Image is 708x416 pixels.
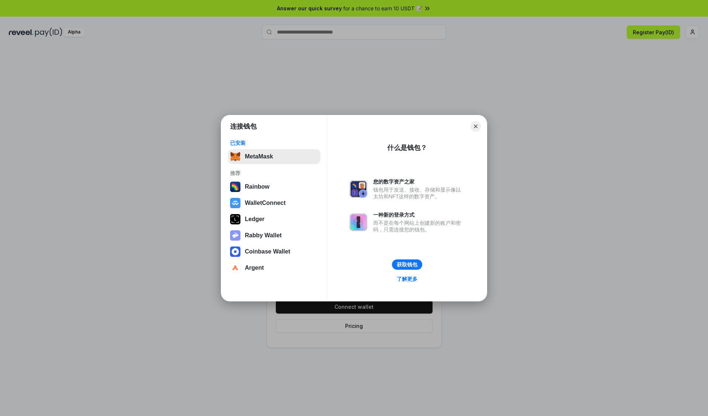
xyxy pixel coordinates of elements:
[373,178,465,185] div: 您的数字资产之家
[230,198,240,208] img: svg+xml,%3Csvg%20width%3D%2228%22%20height%3D%2228%22%20viewBox%3D%220%200%2028%2028%22%20fill%3D...
[245,200,286,206] div: WalletConnect
[471,121,481,132] button: Close
[230,122,257,131] h1: 连接钱包
[350,213,367,231] img: svg+xml,%3Csvg%20xmlns%3D%22http%3A%2F%2Fwww.w3.org%2F2000%2Fsvg%22%20fill%3D%22none%22%20viewBox...
[228,196,320,210] button: WalletConnect
[228,149,320,164] button: MetaMask
[245,153,273,160] div: MetaMask
[230,263,240,273] img: svg+xml,%3Csvg%20width%3D%2228%22%20height%3D%2228%22%20viewBox%3D%220%200%2028%2028%22%20fill%3D...
[230,151,240,162] img: svg+xml,%3Csvg%20fill%3D%22none%22%20height%3D%2233%22%20viewBox%3D%220%200%2035%2033%22%20width%...
[245,183,270,190] div: Rainbow
[373,186,465,200] div: 钱包用于发送、接收、存储和显示像以太坊和NFT这样的数字资产。
[228,261,320,275] button: Argent
[228,228,320,243] button: Rabby Wallet
[230,247,240,257] img: svg+xml,%3Csvg%20width%3D%2228%22%20height%3D%2228%22%20viewBox%3D%220%200%2028%2028%22%20fill%3D...
[397,261,417,268] div: 获取钱包
[245,216,264,223] div: Ledger
[228,179,320,194] button: Rainbow
[350,180,367,198] img: svg+xml,%3Csvg%20xmlns%3D%22http%3A%2F%2Fwww.w3.org%2F2000%2Fsvg%22%20fill%3D%22none%22%20viewBox...
[245,232,282,239] div: Rabby Wallet
[230,182,240,192] img: svg+xml,%3Csvg%20width%3D%22120%22%20height%3D%22120%22%20viewBox%3D%220%200%20120%20120%22%20fil...
[397,276,417,282] div: 了解更多
[373,220,465,233] div: 而不是在每个网站上创建新的账户和密码，只需连接您的钱包。
[387,143,427,152] div: 什么是钱包？
[228,212,320,227] button: Ledger
[228,244,320,259] button: Coinbase Wallet
[230,230,240,241] img: svg+xml,%3Csvg%20xmlns%3D%22http%3A%2F%2Fwww.w3.org%2F2000%2Fsvg%22%20fill%3D%22none%22%20viewBox...
[392,259,422,270] button: 获取钱包
[373,212,465,218] div: 一种新的登录方式
[230,214,240,224] img: svg+xml,%3Csvg%20xmlns%3D%22http%3A%2F%2Fwww.w3.org%2F2000%2Fsvg%22%20width%3D%2228%22%20height%3...
[230,170,318,176] div: 推荐
[392,274,422,284] a: 了解更多
[245,265,264,271] div: Argent
[245,248,290,255] div: Coinbase Wallet
[230,140,318,146] div: 已安装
